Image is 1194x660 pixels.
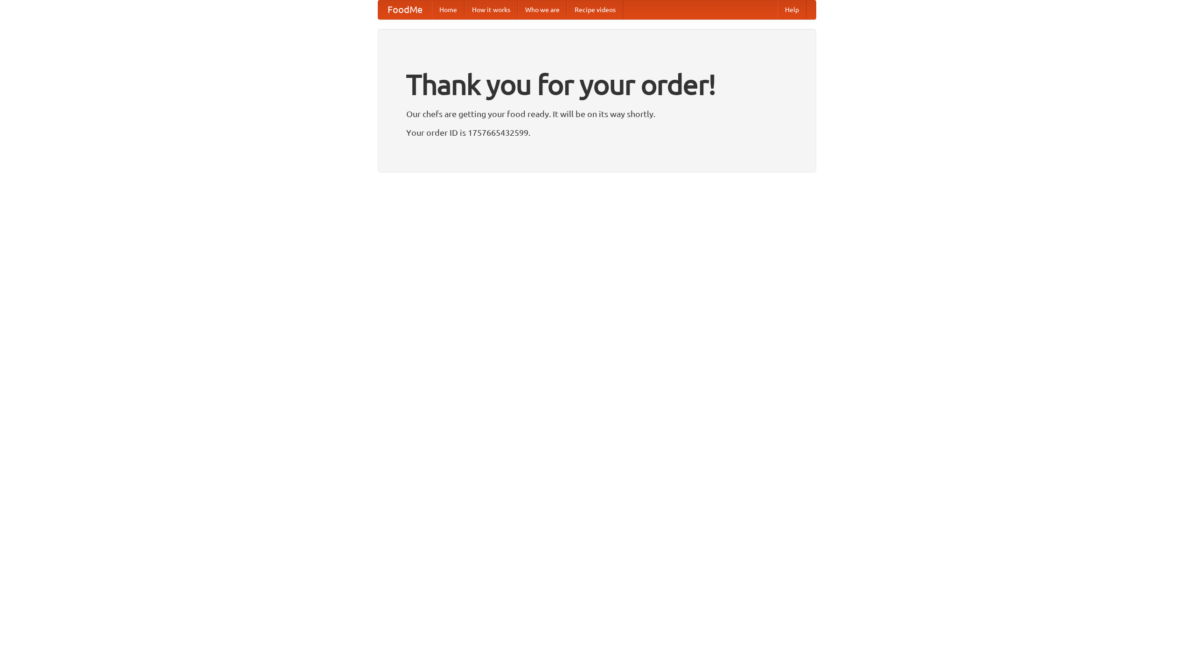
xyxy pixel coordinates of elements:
a: How it works [465,0,518,19]
p: Your order ID is 1757665432599. [406,125,788,139]
a: Recipe videos [567,0,623,19]
a: Help [777,0,806,19]
a: Who we are [518,0,567,19]
p: Our chefs are getting your food ready. It will be on its way shortly. [406,107,788,121]
a: FoodMe [378,0,432,19]
h1: Thank you for your order! [406,62,788,107]
a: Home [432,0,465,19]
